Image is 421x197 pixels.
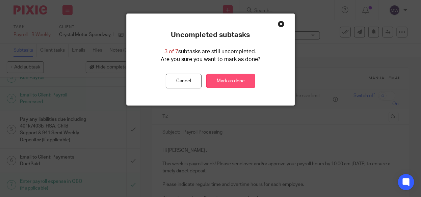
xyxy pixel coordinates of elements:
[165,48,257,56] p: subtasks are still uncompleted.
[161,56,260,63] p: Are you sure you want to mark as done?
[165,49,179,54] span: 3 of 7
[171,31,250,39] p: Uncompleted subtasks
[278,21,285,27] div: Close this dialog window
[166,74,202,88] button: Cancel
[206,74,255,88] a: Mark as done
